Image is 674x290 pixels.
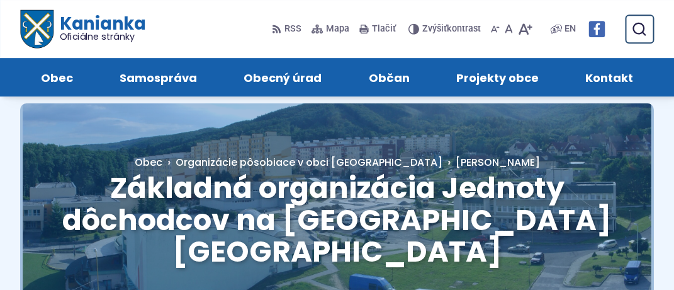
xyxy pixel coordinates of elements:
[41,58,73,96] span: Obec
[358,58,420,96] a: Občan
[272,16,304,42] a: RSS
[120,58,197,96] span: Samospráva
[20,10,53,49] img: Prejsť na domovskú stránku
[176,155,442,170] a: Organizácie pôsobiace v obci [GEOGRAPHIC_DATA]
[59,32,145,41] span: Oficiálne stránky
[284,21,301,37] span: RSS
[422,23,447,34] span: Zvýšiť
[588,21,605,37] img: Prejsť na Facebook stránku
[456,155,540,170] span: [PERSON_NAME]
[233,58,332,96] a: Obecný úrad
[357,16,398,42] button: Tlačiť
[372,24,396,35] span: Tlačiť
[30,58,84,96] a: Obec
[369,58,410,96] span: Občan
[502,16,515,42] button: Nastaviť pôvodnú veľkosť písma
[488,16,502,42] button: Zmenšiť veľkosť písma
[53,15,145,42] span: Kanianka
[564,21,576,37] span: EN
[309,16,352,42] a: Mapa
[585,58,633,96] span: Kontakt
[442,155,540,170] a: [PERSON_NAME]
[408,16,483,42] button: Zvýšiťkontrast
[326,21,349,37] span: Mapa
[20,10,145,49] a: Logo Kanianka, prejsť na domovskú stránku.
[62,168,612,272] span: Základná organizácia Jednoty dôchodcov na [GEOGRAPHIC_DATA] [GEOGRAPHIC_DATA]
[575,58,644,96] a: Kontakt
[515,16,535,42] button: Zväčšiť veľkosť písma
[135,155,162,170] span: Obec
[135,155,176,170] a: Obec
[562,21,578,37] a: EN
[422,24,481,35] span: kontrast
[109,58,208,96] a: Samospráva
[456,58,539,96] span: Projekty obce
[244,58,322,96] span: Obecný úrad
[446,58,549,96] a: Projekty obce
